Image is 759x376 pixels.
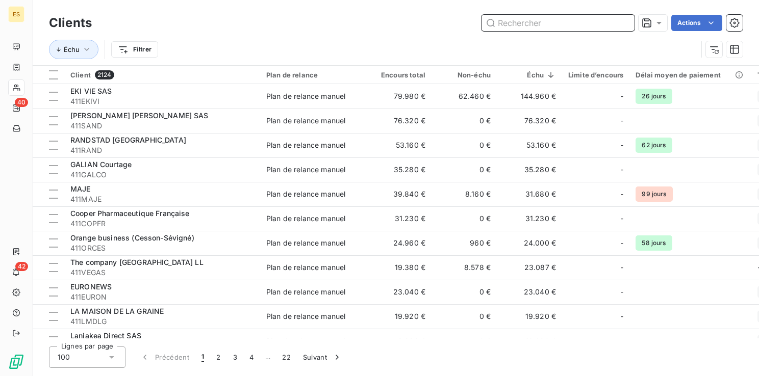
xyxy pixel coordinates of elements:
span: … [260,349,276,365]
span: Cooper Pharmaceutique Française [70,209,190,218]
td: 19.920 € [366,304,432,329]
span: GALIAN Courtage [70,160,132,169]
td: 19.920 € [497,304,562,329]
span: 411COPFR [70,219,254,229]
span: Orange business (Cesson-Sévigné) [70,233,194,242]
button: 2 [210,346,226,368]
div: Encours total [372,71,425,79]
span: 411LMDLG [70,316,254,327]
span: 100 [58,352,70,362]
span: LA MAISON DE LA GRAINE [70,307,164,315]
span: - [620,262,623,273]
td: 31.230 € [366,206,432,231]
button: 22 [276,346,297,368]
div: Délai moyen de paiement [636,71,745,79]
td: 23.040 € [366,280,432,304]
span: The company [GEOGRAPHIC_DATA] LL [70,258,204,266]
span: 411GALCO [70,170,254,180]
td: 35.280 € [497,157,562,182]
span: - [620,116,623,126]
div: Plan de relance manuel [266,116,345,126]
button: Suivant [297,346,348,368]
td: 23.087 € [497,255,562,280]
span: 62 jours [636,138,672,153]
button: Échu [49,40,98,59]
td: 3.230 € [366,329,432,353]
span: RANDSTAD [GEOGRAPHIC_DATA] [70,136,186,144]
span: 1 [201,352,204,362]
span: 26 jours [636,89,672,104]
span: MAJE [70,184,91,193]
div: ES [8,6,24,22]
span: Échu [64,45,80,53]
div: Limite d’encours [568,71,623,79]
td: 144.960 € [497,84,562,109]
td: 35.280 € [366,157,432,182]
td: 53.160 € [497,133,562,157]
span: 42 [15,262,28,271]
td: 19.920 € [497,329,562,353]
td: 31.230 € [497,206,562,231]
td: 76.320 € [497,109,562,133]
span: - [620,287,623,297]
span: 58 jours [636,235,672,251]
td: 24.960 € [366,231,432,255]
td: 79.980 € [366,84,432,109]
div: Plan de relance manuel [266,140,345,150]
td: 76.320 € [366,109,432,133]
td: 23.040 € [497,280,562,304]
td: 62.460 € [432,84,497,109]
td: 0 € [432,109,497,133]
div: Plan de relance manuel [266,91,345,101]
span: EURONEWS [70,282,112,291]
td: 31.680 € [497,182,562,206]
button: 3 [227,346,243,368]
span: - [620,213,623,224]
span: EKI VIE SAS [70,87,112,95]
h3: Clients [49,14,92,32]
td: 0 € [432,280,497,304]
img: Logo LeanPay [8,354,24,370]
td: 19.380 € [366,255,432,280]
span: Laniakea Direct SAS [70,331,141,340]
iframe: Intercom live chat [724,341,749,366]
button: 4 [243,346,260,368]
div: Plan de relance [266,71,360,79]
span: - [620,165,623,175]
span: - [620,311,623,321]
span: 411EURON [70,292,254,302]
span: 411RAND [70,145,254,155]
div: Plan de relance manuel [266,262,345,273]
span: [PERSON_NAME] [PERSON_NAME] SAS [70,111,209,120]
span: 411EKIVI [70,96,254,106]
span: 411ORCES [70,243,254,253]
span: 2124 [95,70,114,79]
td: 24.000 € [497,231,562,255]
div: Plan de relance manuel [266,311,345,321]
button: 1 [195,346,210,368]
div: Plan de relance manuel [266,336,345,346]
span: 99 jours [636,186,672,202]
div: Échu [503,71,556,79]
div: Non-échu [438,71,491,79]
td: 0 € [432,133,497,157]
span: - [620,91,623,101]
td: 0 € [432,206,497,231]
button: Précédent [134,346,195,368]
td: 0 € [432,329,497,353]
span: 411VEGAS [70,267,254,278]
td: 39.840 € [366,182,432,206]
button: Filtrer [111,41,158,58]
input: Rechercher [482,15,635,31]
span: - [620,140,623,150]
td: 0 € [432,304,497,329]
button: Actions [671,15,722,31]
span: - [620,189,623,199]
span: 411SAND [70,121,254,131]
span: Client [70,71,91,79]
td: 960 € [432,231,497,255]
span: 40 [15,98,28,107]
span: 411MAJE [70,194,254,204]
div: Plan de relance manuel [266,238,345,248]
span: - [620,238,623,248]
